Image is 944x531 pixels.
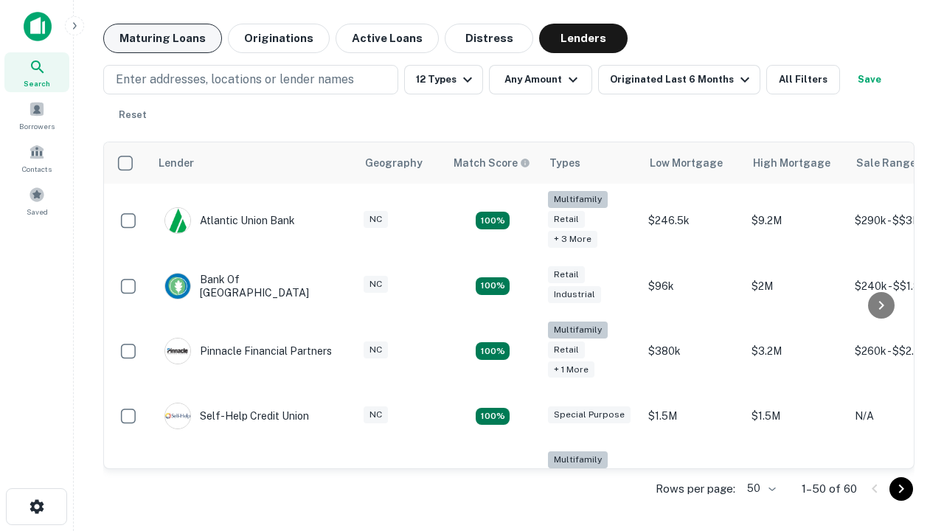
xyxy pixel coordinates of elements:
img: picture [165,274,190,299]
button: Originated Last 6 Months [598,65,760,94]
iframe: Chat Widget [870,366,944,437]
div: Types [549,154,580,172]
h6: Match Score [454,155,527,171]
p: Rows per page: [656,480,735,498]
div: Retail [548,211,585,228]
button: Active Loans [336,24,439,53]
a: Contacts [4,138,69,178]
div: + 3 more [548,231,597,248]
td: $96k [641,258,744,314]
button: Any Amount [489,65,592,94]
td: $246k [641,444,744,518]
p: Enter addresses, locations or lender names [116,71,354,88]
td: $1.5M [744,388,847,444]
span: Search [24,77,50,89]
div: NC [364,341,388,358]
div: Bank Of [GEOGRAPHIC_DATA] [164,273,341,299]
div: Matching Properties: 18, hasApolloMatch: undefined [476,342,510,360]
th: High Mortgage [744,142,847,184]
td: $2M [744,258,847,314]
div: Matching Properties: 15, hasApolloMatch: undefined [476,277,510,295]
img: picture [165,339,190,364]
button: Originations [228,24,330,53]
div: Multifamily [548,191,608,208]
button: Go to next page [889,477,913,501]
button: All Filters [766,65,840,94]
div: Special Purpose [548,406,631,423]
span: Borrowers [19,120,55,132]
td: $246.5k [641,184,744,258]
button: Enter addresses, locations or lender names [103,65,398,94]
th: Capitalize uses an advanced AI algorithm to match your search with the best lender. The match sco... [445,142,541,184]
img: picture [165,208,190,233]
span: Contacts [22,163,52,175]
th: Low Mortgage [641,142,744,184]
button: Lenders [539,24,628,53]
div: Lender [159,154,194,172]
span: Saved [27,206,48,218]
div: NC [364,276,388,293]
div: The Fidelity Bank [164,468,284,495]
button: Reset [109,100,156,130]
img: picture [165,403,190,428]
button: Save your search to get updates of matches that match your search criteria. [846,65,893,94]
button: 12 Types [404,65,483,94]
div: Capitalize uses an advanced AI algorithm to match your search with the best lender. The match sco... [454,155,530,171]
img: capitalize-icon.png [24,12,52,41]
div: Retail [548,341,585,358]
td: $380k [641,314,744,389]
a: Search [4,52,69,92]
div: High Mortgage [753,154,830,172]
td: $3.2M [744,314,847,389]
p: 1–50 of 60 [802,480,857,498]
div: Low Mortgage [650,154,723,172]
th: Types [541,142,641,184]
div: Industrial [548,286,601,303]
div: Pinnacle Financial Partners [164,338,332,364]
a: Saved [4,181,69,221]
button: Maturing Loans [103,24,222,53]
div: 50 [741,478,778,499]
div: Multifamily [548,322,608,339]
div: NC [364,406,388,423]
a: Borrowers [4,95,69,135]
div: Atlantic Union Bank [164,207,295,234]
td: $1.5M [641,388,744,444]
td: $3.2M [744,444,847,518]
th: Lender [150,142,356,184]
div: Retail [548,266,585,283]
div: + 1 more [548,361,594,378]
div: Self-help Credit Union [164,403,309,429]
div: Multifamily [548,451,608,468]
th: Geography [356,142,445,184]
div: Sale Range [856,154,916,172]
div: Originated Last 6 Months [610,71,754,88]
div: NC [364,211,388,228]
div: Geography [365,154,423,172]
button: Distress [445,24,533,53]
div: Matching Properties: 11, hasApolloMatch: undefined [476,408,510,426]
div: Matching Properties: 10, hasApolloMatch: undefined [476,212,510,229]
td: $9.2M [744,184,847,258]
